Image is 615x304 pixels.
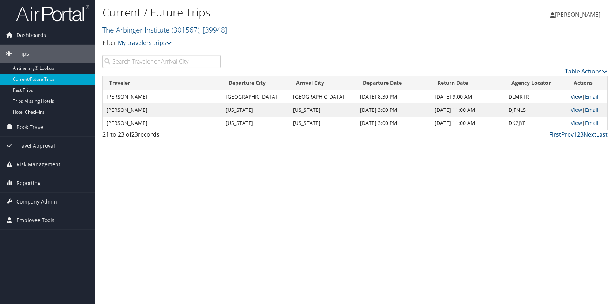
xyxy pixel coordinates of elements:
[102,25,227,35] a: The Arbinger Institute
[571,93,582,100] a: View
[16,45,29,63] span: Trips
[16,137,55,155] span: Travel Approval
[16,118,45,136] span: Book Travel
[567,117,607,130] td: |
[172,25,199,35] span: ( 301567 )
[585,93,599,100] a: Email
[16,155,60,174] span: Risk Management
[102,5,439,20] h1: Current / Future Trips
[431,103,505,117] td: [DATE] 11:00 AM
[574,130,577,138] a: 1
[102,55,221,68] input: Search Traveler or Arrival City
[356,103,431,117] td: [DATE] 3:00 PM
[222,76,289,90] th: Departure City: activate to sort column ascending
[561,130,574,138] a: Prev
[222,117,289,130] td: [US_STATE]
[16,211,55,229] span: Employee Tools
[222,90,289,103] td: [GEOGRAPHIC_DATA]
[549,130,561,138] a: First
[505,90,567,103] td: DLMRTR
[565,67,608,75] a: Table Actions
[103,117,222,130] td: [PERSON_NAME]
[571,119,582,126] a: View
[289,76,357,90] th: Arrival City: activate to sort column ascending
[431,90,505,103] td: [DATE] 9:00 AM
[103,103,222,117] td: [PERSON_NAME]
[16,174,41,192] span: Reporting
[356,117,431,130] td: [DATE] 3:00 PM
[567,90,607,103] td: |
[585,106,599,113] a: Email
[596,130,608,138] a: Last
[356,76,431,90] th: Departure Date: activate to sort column descending
[222,103,289,117] td: [US_STATE]
[577,130,580,138] a: 2
[102,38,439,48] p: Filter:
[431,117,505,130] td: [DATE] 11:00 AM
[102,130,221,142] div: 21 to 23 of records
[103,76,222,90] th: Traveler: activate to sort column ascending
[585,119,599,126] a: Email
[580,130,584,138] a: 3
[567,76,607,90] th: Actions
[550,4,608,26] a: [PERSON_NAME]
[431,76,505,90] th: Return Date: activate to sort column ascending
[505,103,567,117] td: DJFNL5
[16,26,46,44] span: Dashboards
[505,117,567,130] td: DK2JYF
[118,39,172,47] a: My travelers trips
[289,90,357,103] td: [GEOGRAPHIC_DATA]
[199,25,227,35] span: , [ 39948 ]
[131,130,138,138] span: 23
[555,11,600,19] span: [PERSON_NAME]
[16,193,57,211] span: Company Admin
[505,76,567,90] th: Agency Locator: activate to sort column ascending
[16,5,89,22] img: airportal-logo.png
[571,106,582,113] a: View
[289,103,357,117] td: [US_STATE]
[356,90,431,103] td: [DATE] 8:30 PM
[103,90,222,103] td: [PERSON_NAME]
[567,103,607,117] td: |
[584,130,596,138] a: Next
[289,117,357,130] td: [US_STATE]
